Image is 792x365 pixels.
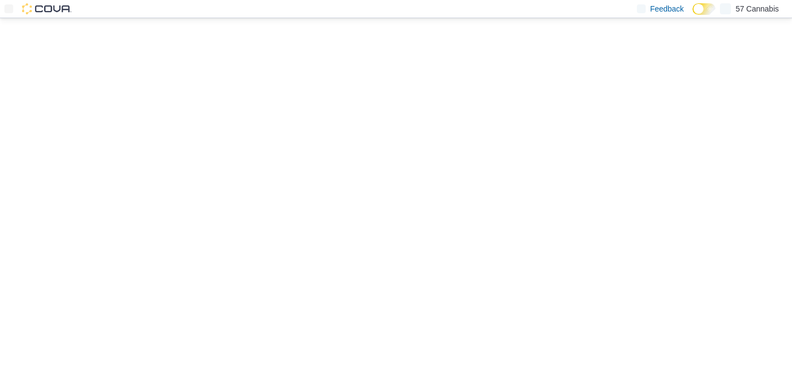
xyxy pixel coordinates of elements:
[650,3,684,14] span: Feedback
[735,2,779,15] p: 57 Cannabis
[692,3,716,15] input: Dark Mode
[22,3,71,14] img: Cova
